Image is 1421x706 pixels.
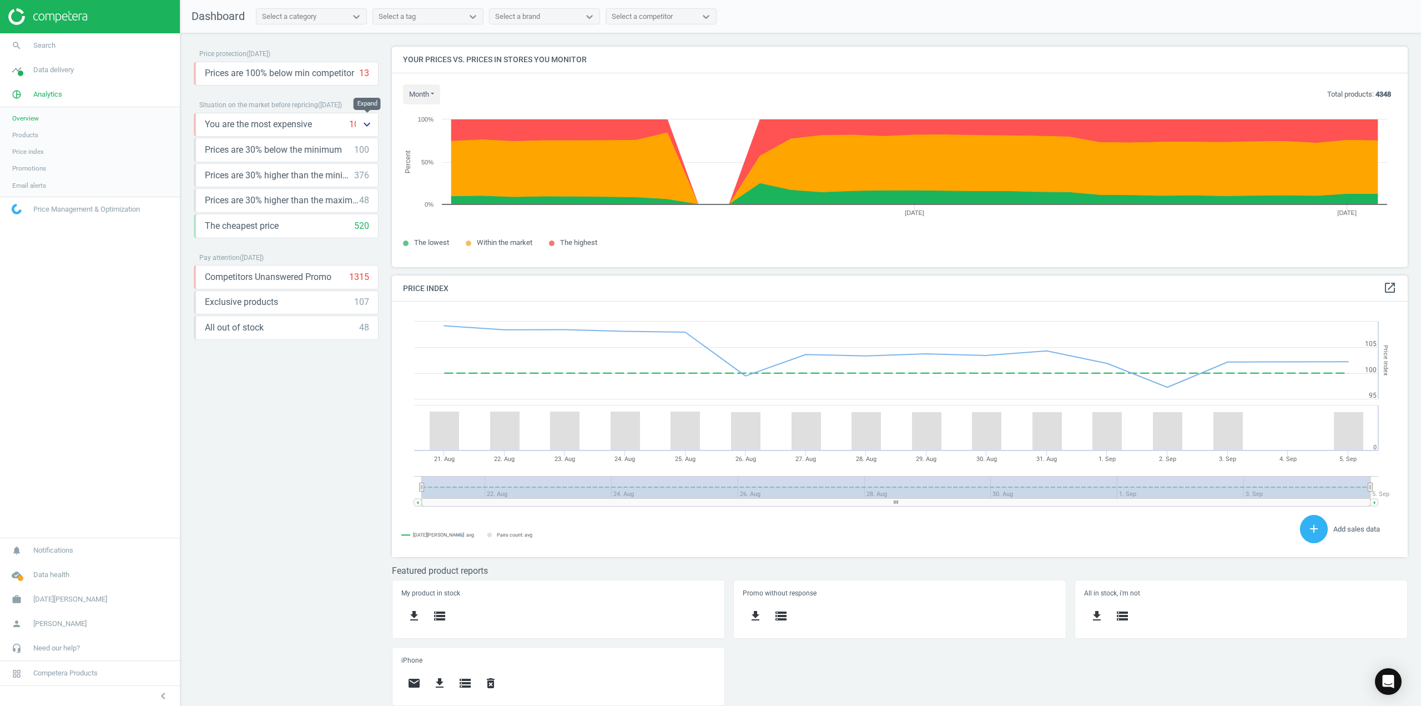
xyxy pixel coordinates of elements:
[205,169,354,182] span: Prices are 30% higher than the minimum
[1333,525,1380,533] span: Add sales data
[12,114,39,123] span: Overview
[359,67,369,79] div: 13
[392,47,1408,73] h4: Your prices vs. prices in stores you monitor
[1383,281,1397,294] i: open_in_new
[1382,345,1389,375] tspan: Price Index
[743,589,1056,597] h5: Promo without response
[494,455,515,463] tspan: 22. Aug
[33,643,80,653] span: Need our help?
[1383,281,1397,296] a: open_in_new
[749,609,762,623] i: get_app
[6,638,27,659] i: headset_mic
[555,455,575,463] tspan: 23. Aug
[497,532,532,538] tspan: Pairs count: avg
[33,204,140,214] span: Price Management & Optimization
[458,677,472,690] i: storage
[1084,603,1110,629] button: get_app
[477,238,532,247] span: Within the market
[1327,89,1391,99] p: Total products:
[1300,515,1328,543] button: add
[359,322,369,334] div: 48
[199,50,246,58] span: Price protection
[1219,455,1236,463] tspan: 3. Sep
[33,570,69,580] span: Data health
[6,589,27,610] i: work
[434,455,455,463] tspan: 21. Aug
[354,98,381,110] div: Expand
[392,565,1408,576] h3: Featured product reports
[1090,609,1103,623] i: get_app
[205,220,279,232] span: The cheapest price
[1084,589,1398,597] h5: All in stock, i'm not
[401,589,715,597] h5: My product in stock
[1375,668,1402,695] div: Open Intercom Messenger
[418,116,434,123] text: 100%
[354,220,369,232] div: 520
[401,603,427,629] button: get_app
[12,131,38,139] span: Products
[240,254,264,262] span: ( [DATE] )
[614,455,635,463] tspan: 24. Aug
[12,181,46,190] span: Email alerts
[1098,455,1116,463] tspan: 1. Sep
[466,532,474,538] tspan: avg
[1373,444,1377,451] text: 0
[433,677,446,690] i: get_app
[735,455,756,463] tspan: 26. Aug
[199,254,240,262] span: Pay attention
[360,118,374,131] i: keyboard_arrow_down
[495,12,540,22] div: Select a brand
[1365,340,1377,348] text: 105
[205,271,331,283] span: Competitors Unanswered Promo
[407,677,421,690] i: email
[414,238,449,247] span: The lowest
[1365,366,1377,374] text: 100
[1110,603,1135,629] button: storage
[33,89,62,99] span: Analytics
[392,276,1408,302] h4: Price Index
[33,594,107,604] span: [DATE][PERSON_NAME]
[560,238,597,247] span: The highest
[205,144,342,156] span: Prices are 30% below the minimum
[905,209,924,216] tspan: [DATE]
[976,455,997,463] tspan: 30. Aug
[246,50,270,58] span: ( [DATE] )
[359,194,369,207] div: 48
[856,455,876,463] tspan: 28. Aug
[421,159,434,166] text: 50%
[8,8,87,25] img: ajHJNr6hYgQAAAAASUVORK5CYII=
[149,689,177,703] button: chevron_left
[1372,490,1389,498] tspan: 5. Sep
[205,67,354,79] span: Prices are 100% below min competitor
[33,619,87,629] span: [PERSON_NAME]
[1337,209,1357,216] tspan: [DATE]
[478,670,503,697] button: delete_forever
[262,12,316,22] div: Select a category
[12,147,44,156] span: Price index
[354,169,369,182] div: 376
[6,35,27,56] i: search
[205,118,312,131] span: You are the most expensive
[33,65,74,75] span: Data delivery
[774,609,788,623] i: storage
[1036,455,1057,463] tspan: 31. Aug
[404,150,412,173] tspan: Percent
[33,668,98,678] span: Competera Products
[484,677,497,690] i: delete_forever
[401,657,715,664] h5: iPhone
[1116,609,1129,623] i: storage
[354,296,369,308] div: 107
[6,59,27,81] i: timeline
[407,609,421,623] i: get_app
[12,164,46,173] span: Promotions
[916,455,936,463] tspan: 29. Aug
[1279,455,1297,463] tspan: 4. Sep
[612,12,673,22] div: Select a competitor
[6,613,27,634] i: person
[192,9,245,23] span: Dashboard
[425,201,434,208] text: 0%
[354,144,369,156] div: 100
[1159,455,1176,463] tspan: 2. Sep
[349,271,369,283] div: 1315
[199,101,318,109] span: Situation on the market before repricing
